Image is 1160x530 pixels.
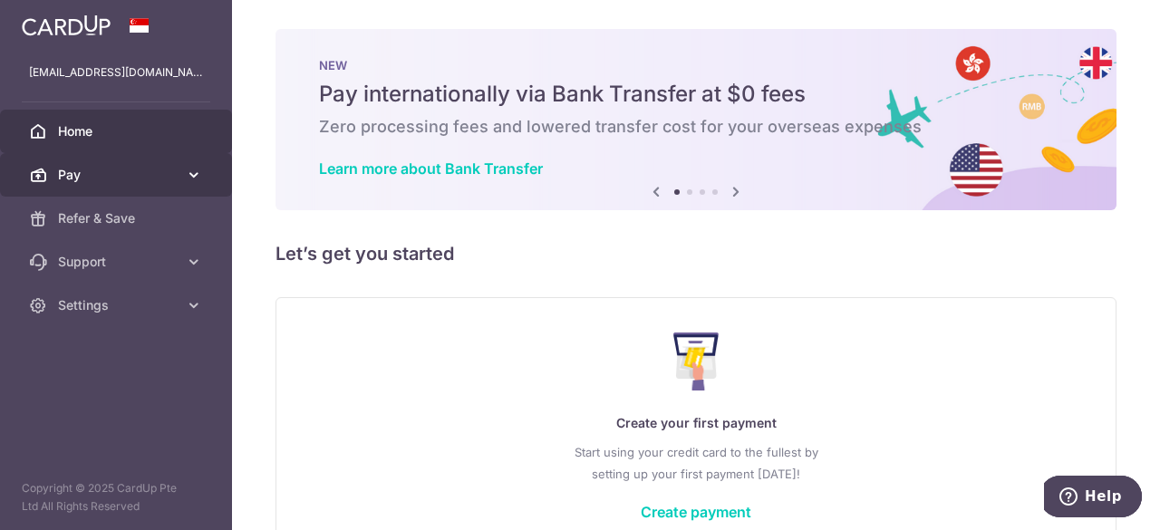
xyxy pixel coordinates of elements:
[22,14,111,36] img: CardUp
[29,63,203,82] p: [EMAIL_ADDRESS][DOMAIN_NAME]
[58,122,178,140] span: Home
[58,296,178,314] span: Settings
[319,159,543,178] a: Learn more about Bank Transfer
[641,503,751,521] a: Create payment
[313,441,1079,485] p: Start using your credit card to the fullest by setting up your first payment [DATE]!
[319,116,1073,138] h6: Zero processing fees and lowered transfer cost for your overseas expenses
[58,253,178,271] span: Support
[58,166,178,184] span: Pay
[1044,476,1142,521] iframe: Opens a widget where you can find more information
[319,58,1073,72] p: NEW
[41,13,78,29] span: Help
[275,239,1116,268] h5: Let’s get you started
[313,412,1079,434] p: Create your first payment
[319,80,1073,109] h5: Pay internationally via Bank Transfer at $0 fees
[673,332,720,390] img: Make Payment
[275,29,1116,210] img: Bank transfer banner
[58,209,178,227] span: Refer & Save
